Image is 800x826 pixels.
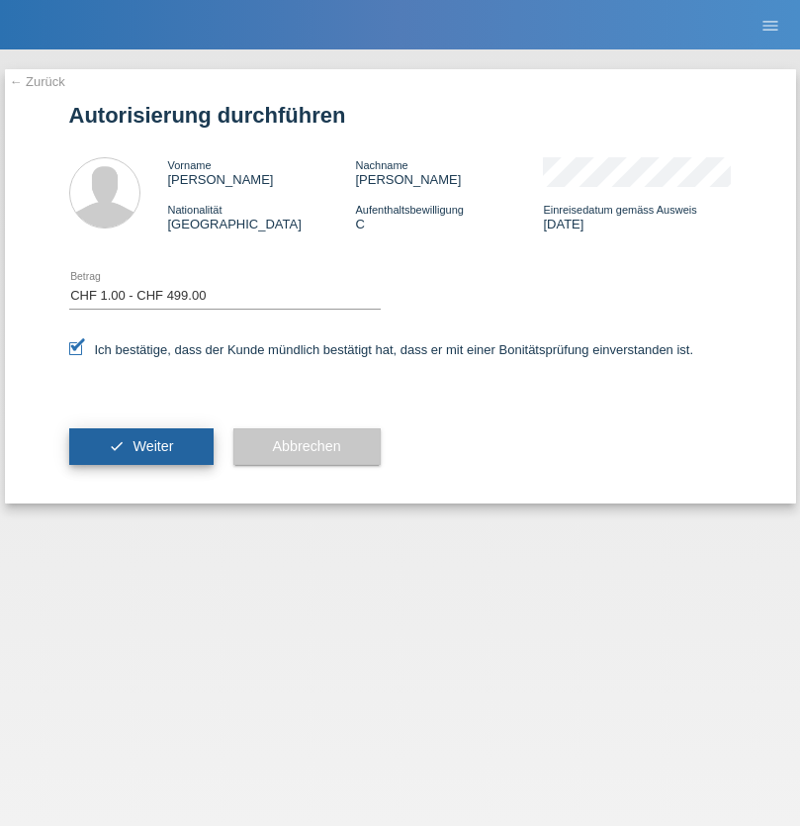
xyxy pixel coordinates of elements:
[69,342,694,357] label: Ich bestätige, dass der Kunde mündlich bestätigt hat, dass er mit einer Bonitätsprüfung einversta...
[233,428,381,466] button: Abbrechen
[760,16,780,36] i: menu
[543,204,696,216] span: Einreisedatum gemäss Ausweis
[355,157,543,187] div: [PERSON_NAME]
[109,438,125,454] i: check
[168,202,356,231] div: [GEOGRAPHIC_DATA]
[355,159,407,171] span: Nachname
[69,428,214,466] button: check Weiter
[168,159,212,171] span: Vorname
[355,202,543,231] div: C
[273,438,341,454] span: Abbrechen
[543,202,731,231] div: [DATE]
[751,19,790,31] a: menu
[168,157,356,187] div: [PERSON_NAME]
[10,74,65,89] a: ← Zurück
[69,103,732,128] h1: Autorisierung durchführen
[355,204,463,216] span: Aufenthaltsbewilligung
[168,204,222,216] span: Nationalität
[133,438,173,454] span: Weiter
